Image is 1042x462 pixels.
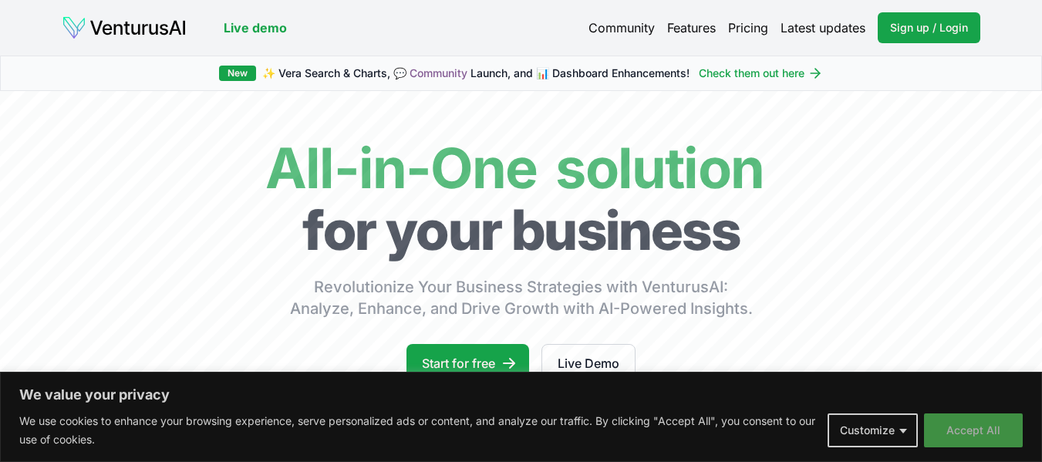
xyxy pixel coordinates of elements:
[219,66,256,81] div: New
[541,344,636,383] a: Live Demo
[667,19,716,37] a: Features
[224,19,287,37] a: Live demo
[878,12,980,43] a: Sign up / Login
[699,66,823,81] a: Check them out here
[406,344,529,383] a: Start for free
[728,19,768,37] a: Pricing
[924,413,1023,447] button: Accept All
[19,412,816,449] p: We use cookies to enhance your browsing experience, serve personalized ads or content, and analyz...
[828,413,918,447] button: Customize
[890,20,968,35] span: Sign up / Login
[62,15,187,40] img: logo
[588,19,655,37] a: Community
[19,386,1023,404] p: We value your privacy
[262,66,690,81] span: ✨ Vera Search & Charts, 💬 Launch, and 📊 Dashboard Enhancements!
[410,66,467,79] a: Community
[781,19,865,37] a: Latest updates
